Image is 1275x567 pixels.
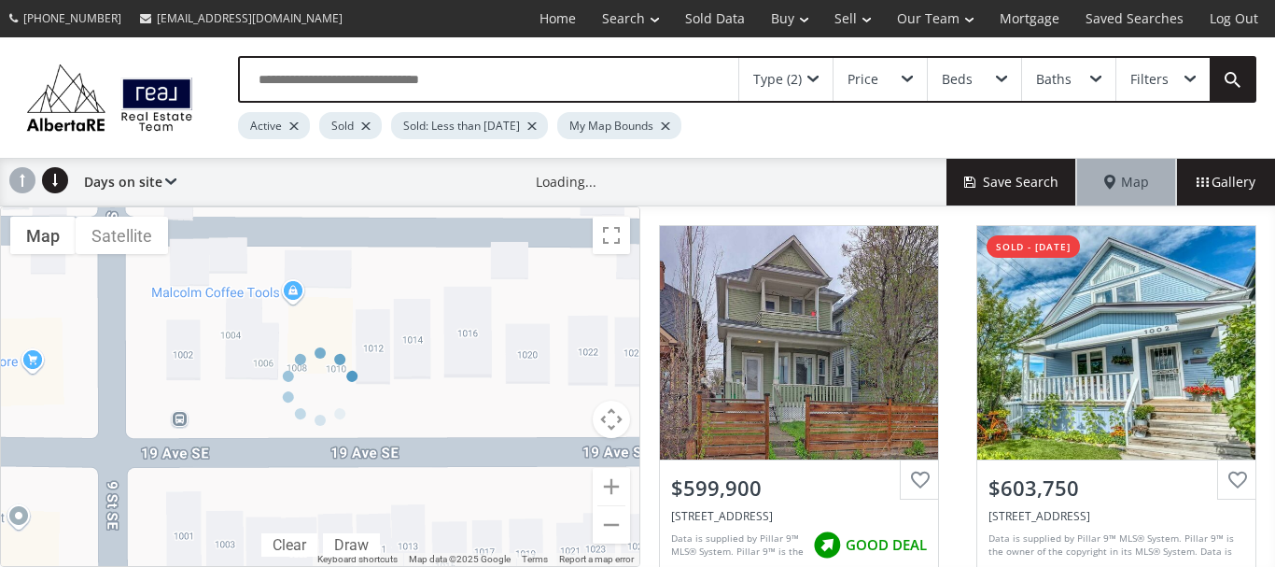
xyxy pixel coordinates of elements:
div: Price [848,73,878,86]
div: 1012 19 Avenue SE, Calgary, AB T2G 1M2 [671,508,927,524]
div: Sold [319,112,382,139]
span: GOOD DEAL [846,535,927,555]
div: My Map Bounds [557,112,681,139]
div: 1002 19 Avenue SE, Calgary, AB T2G 1M2 [988,508,1244,524]
div: Sold: Less than [DATE] [391,112,548,139]
div: Map [1077,159,1176,206]
div: Data is supplied by Pillar 9™ MLS® System. Pillar 9™ is the owner of the copyright in its MLS® Sy... [671,532,804,560]
img: rating icon [808,527,846,564]
span: Gallery [1197,173,1255,191]
img: Logo [19,60,201,135]
div: Loading... [536,173,596,191]
div: $603,750 [988,474,1244,503]
div: Type (2) [753,73,802,86]
div: Filters [1130,73,1169,86]
span: [PHONE_NUMBER] [23,10,121,26]
span: Map [1104,173,1149,191]
div: Days on site [75,159,176,206]
div: Beds [942,73,973,86]
div: Baths [1036,73,1072,86]
div: Active [238,112,310,139]
a: [EMAIL_ADDRESS][DOMAIN_NAME] [131,1,352,35]
button: Save Search [946,159,1077,206]
div: Data is supplied by Pillar 9™ MLS® System. Pillar 9™ is the owner of the copyright in its MLS® Sy... [988,532,1240,560]
span: [EMAIL_ADDRESS][DOMAIN_NAME] [157,10,343,26]
div: Gallery [1176,159,1275,206]
div: $599,900 [671,474,927,503]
